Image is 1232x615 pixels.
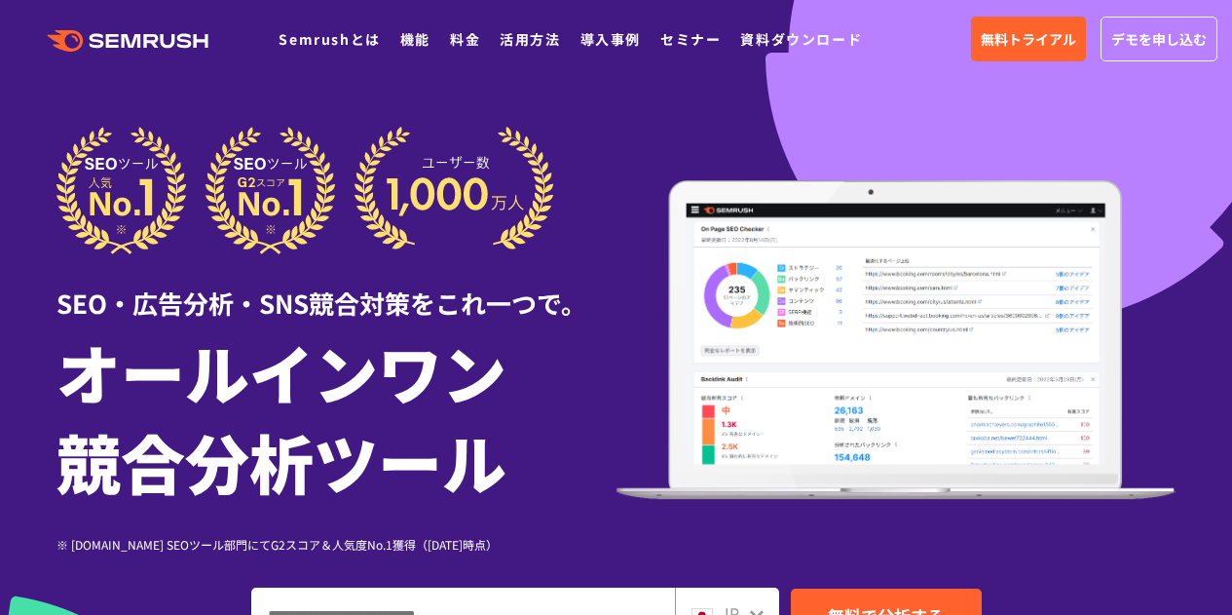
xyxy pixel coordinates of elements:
[971,17,1086,61] a: 無料トライアル
[450,29,480,49] a: 料金
[56,254,616,322] div: SEO・広告分析・SNS競合対策をこれ一つで。
[981,28,1076,50] span: 無料トライアル
[1101,17,1217,61] a: デモを申し込む
[580,29,641,49] a: 導入事例
[660,29,721,49] a: セミナー
[1111,28,1207,50] span: デモを申し込む
[400,29,430,49] a: 機能
[56,327,616,506] h1: オールインワン 競合分析ツール
[740,29,862,49] a: 資料ダウンロード
[279,29,380,49] a: Semrushとは
[56,535,616,554] div: ※ [DOMAIN_NAME] SEOツール部門にてG2スコア＆人気度No.1獲得（[DATE]時点）
[500,29,560,49] a: 活用方法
